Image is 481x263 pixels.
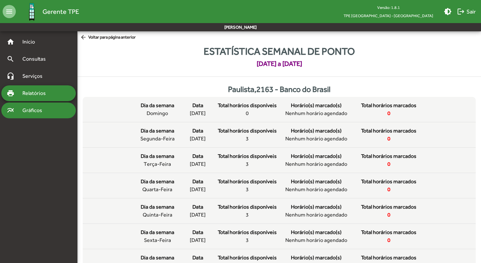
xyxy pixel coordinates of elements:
span: Dia da semana [141,178,174,186]
span: Horário(s) marcado(s) [291,203,342,211]
div: Versão: 1.8.1 [338,3,439,12]
mat-icon: brightness_medium [444,8,452,15]
strong: [DATE] a [DATE] [257,59,302,69]
span: Data [192,102,203,109]
span: Total horários disponíveis [218,127,277,135]
span: Total horários marcados [361,203,416,211]
span: Data [192,127,203,135]
span: quarta-feira [142,186,172,193]
span: Total horários disponíveis [218,254,277,262]
span: Data [192,254,203,262]
span: [DATE] [190,211,206,219]
span: Data [192,203,203,211]
span: Dia da semana [141,152,174,160]
span: Total horários marcados [361,127,416,135]
span: Início [18,38,44,46]
span: Total horários disponíveis [218,228,277,236]
span: Data [192,178,203,186]
span: Gerente TPE [42,6,79,17]
span: Total horários disponíveis [218,152,277,160]
span: quinta-feira [143,211,172,219]
span: 0 [387,211,390,219]
mat-icon: arrow_back [80,34,88,41]
strong: Paulista,2163 - Banco do Brasil [228,85,330,94]
span: segunda-feira [140,135,175,143]
span: [DATE] [190,160,206,168]
span: Dia da semana [141,127,174,135]
span: Nenhum horário agendado [285,109,347,117]
span: 3 [246,135,249,143]
span: Horário(s) marcado(s) [291,152,342,160]
span: 0 [387,236,390,244]
span: Total horários disponíveis [218,203,277,211]
span: Nenhum horário agendado [285,160,347,168]
span: Estatística semanal de ponto [204,44,355,59]
span: Total horários marcados [361,152,416,160]
span: Horário(s) marcado(s) [291,228,342,236]
span: 3 [246,186,249,193]
span: Sair [457,6,476,17]
span: Serviços [18,72,51,80]
span: [DATE] [190,109,206,117]
span: Horário(s) marcado(s) [291,254,342,262]
span: TPE [GEOGRAPHIC_DATA] - [GEOGRAPHIC_DATA] [338,12,439,20]
button: Sair [454,6,478,17]
span: Total horários marcados [361,228,416,236]
img: Logo [21,1,42,22]
span: Data [192,152,203,160]
span: Dia da semana [141,254,174,262]
span: 0 [246,109,249,117]
span: Total horários disponíveis [218,102,277,109]
span: Total horários disponíveis [218,178,277,186]
span: sexta-feira [144,236,171,244]
span: Nenhum horário agendado [285,135,347,143]
span: 0 [387,135,390,143]
mat-icon: print [7,89,14,97]
mat-icon: headset_mic [7,72,14,80]
span: terça-feira [144,160,171,168]
span: domingo [147,109,168,117]
mat-icon: logout [457,8,465,15]
span: 0 [387,160,390,168]
span: Horário(s) marcado(s) [291,178,342,186]
span: Total horários marcados [361,178,416,186]
span: Voltar para página anterior [80,34,136,41]
span: [DATE] [190,236,206,244]
span: Gráficos [18,106,51,114]
span: 0 [387,109,390,117]
span: 3 [246,236,249,244]
span: Data [192,228,203,236]
mat-icon: search [7,55,14,63]
span: Nenhum horário agendado [285,236,347,244]
span: Dia da semana [141,203,174,211]
span: [DATE] [190,186,206,193]
span: [DATE] [190,135,206,143]
span: Nenhum horário agendado [285,186,347,193]
span: Total horários marcados [361,102,416,109]
a: Gerente TPE [16,1,79,22]
span: 3 [246,211,249,219]
mat-icon: multiline_chart [7,106,14,114]
span: 0 [387,186,390,193]
span: Horário(s) marcado(s) [291,102,342,109]
span: Horário(s) marcado(s) [291,127,342,135]
span: Relatórios [18,89,54,97]
mat-icon: home [7,38,14,46]
mat-icon: menu [3,5,16,18]
span: Consultas [18,55,54,63]
span: Dia da semana [141,228,174,236]
span: Dia da semana [141,102,174,109]
span: Total horários marcados [361,254,416,262]
span: 3 [246,160,249,168]
span: Nenhum horário agendado [285,211,347,219]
